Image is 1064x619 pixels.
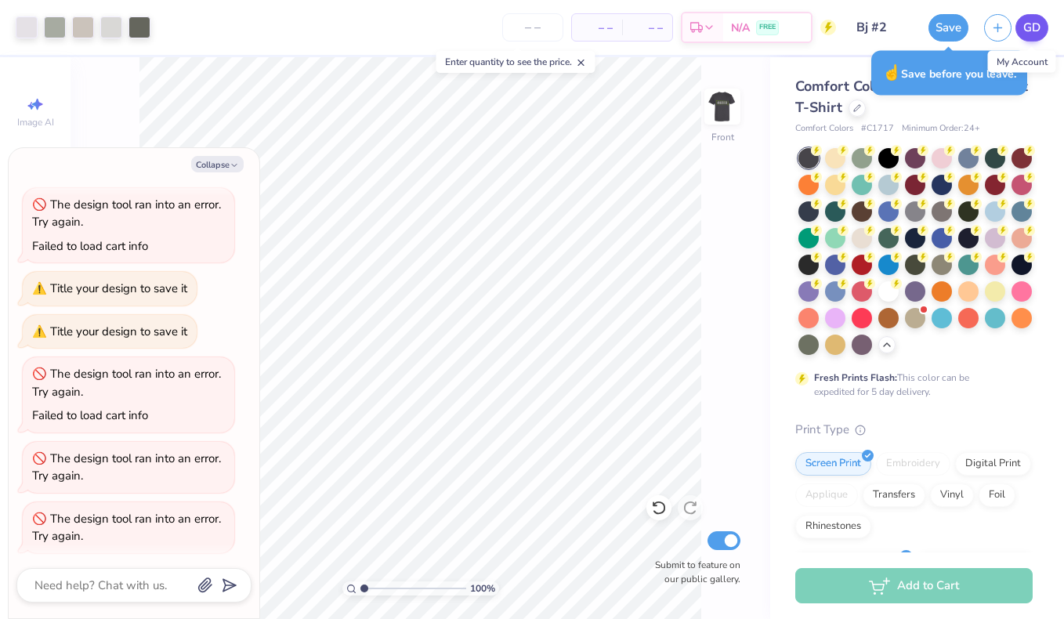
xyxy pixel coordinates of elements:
span: FREE [759,22,776,33]
input: – – [502,13,563,42]
button: Collapse [191,156,244,172]
input: Untitled Design [844,12,921,43]
span: – – [632,20,663,36]
div: Applique [795,483,858,507]
span: N/A [731,20,750,36]
span: Minimum Order: 24 + [902,122,980,136]
div: Transfers [863,483,925,507]
div: The design tool ran into an error. Try again. [32,197,221,230]
div: Print Type [795,421,1033,439]
div: Title your design to save it [50,281,187,296]
div: Failed to load cart info [32,407,148,423]
div: Vinyl [930,483,974,507]
strong: Fresh Prints Flash: [814,371,897,384]
span: 100 % [470,581,495,595]
span: Comfort Colors Adult Heavyweight T-Shirt [795,77,1028,117]
div: This color can be expedited for 5 day delivery. [814,371,1007,399]
div: The design tool ran into an error. Try again. [32,366,221,400]
div: Digital Print [955,452,1031,476]
img: Front [707,91,738,122]
span: ☝️ [882,63,901,83]
div: The design tool ran into an error. Try again. [32,451,221,484]
div: Rhinestones [795,515,871,538]
button: Save [928,14,968,42]
div: The design tool ran into an error. Try again. [32,511,221,545]
span: Comfort Colors [795,122,853,136]
div: Embroidery [876,452,950,476]
div: Save before you leave. [871,51,1027,96]
a: GD [1015,14,1048,42]
div: Front [711,130,734,144]
div: Enter quantity to see the price. [436,51,595,73]
div: Screen Print [795,452,871,476]
span: Image AI [17,116,54,129]
label: Submit to feature on our public gallery. [646,558,740,586]
span: GD [1023,19,1040,37]
div: Title your design to save it [50,324,187,339]
span: – – [581,20,613,36]
div: My Account [988,51,1056,73]
div: Foil [979,483,1015,507]
span: # C1717 [861,122,894,136]
div: Failed to load cart info [32,238,148,254]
